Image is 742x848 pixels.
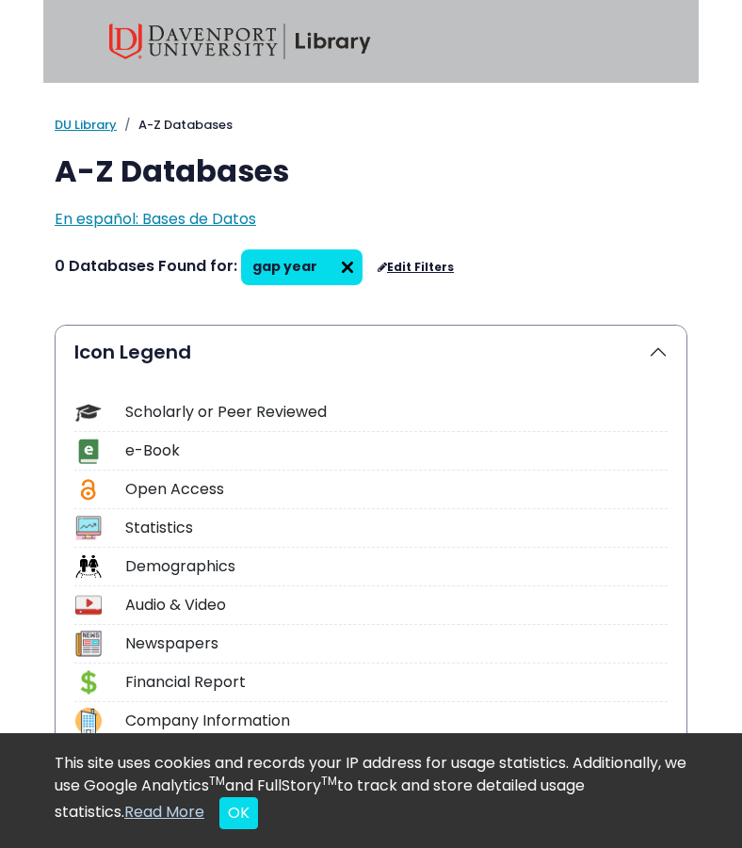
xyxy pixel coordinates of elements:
[252,257,317,276] span: gap year
[75,669,101,695] img: Icon Financial Report
[378,261,454,274] a: Edit Filters
[125,555,668,578] div: Demographics
[76,477,100,503] img: Icon Open Access
[75,631,101,656] img: Icon Newspapers
[125,671,668,694] div: Financial Report
[125,517,668,539] div: Statistics
[55,153,687,189] h1: A-Z Databases
[55,116,687,135] nav: breadcrumb
[332,252,363,282] img: arr097.svg
[125,710,668,732] div: Company Information
[125,478,668,501] div: Open Access
[125,440,668,462] div: e-Book
[75,515,101,540] img: Icon Statistics
[321,773,337,789] sup: TM
[125,401,668,424] div: Scholarly or Peer Reviewed
[209,773,225,789] sup: TM
[75,439,101,464] img: Icon e-Book
[75,592,101,617] img: Icon Audio & Video
[56,326,686,378] button: Icon Legend
[219,797,258,829] button: Close
[55,116,117,134] a: DU Library
[55,255,237,277] span: 0 Databases Found for:
[75,400,101,425] img: Icon Scholarly or Peer Reviewed
[75,553,101,579] img: Icon Demographics
[125,594,668,616] div: Audio & Video
[55,208,256,230] a: En español: Bases de Datos
[109,24,371,59] img: Davenport University Library
[75,708,101,733] img: Icon Company Information
[117,116,233,135] li: A-Z Databases
[124,801,204,823] a: Read More
[55,752,687,829] div: This site uses cookies and records your IP address for usage statistics. Additionally, we use Goo...
[125,632,668,655] div: Newspapers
